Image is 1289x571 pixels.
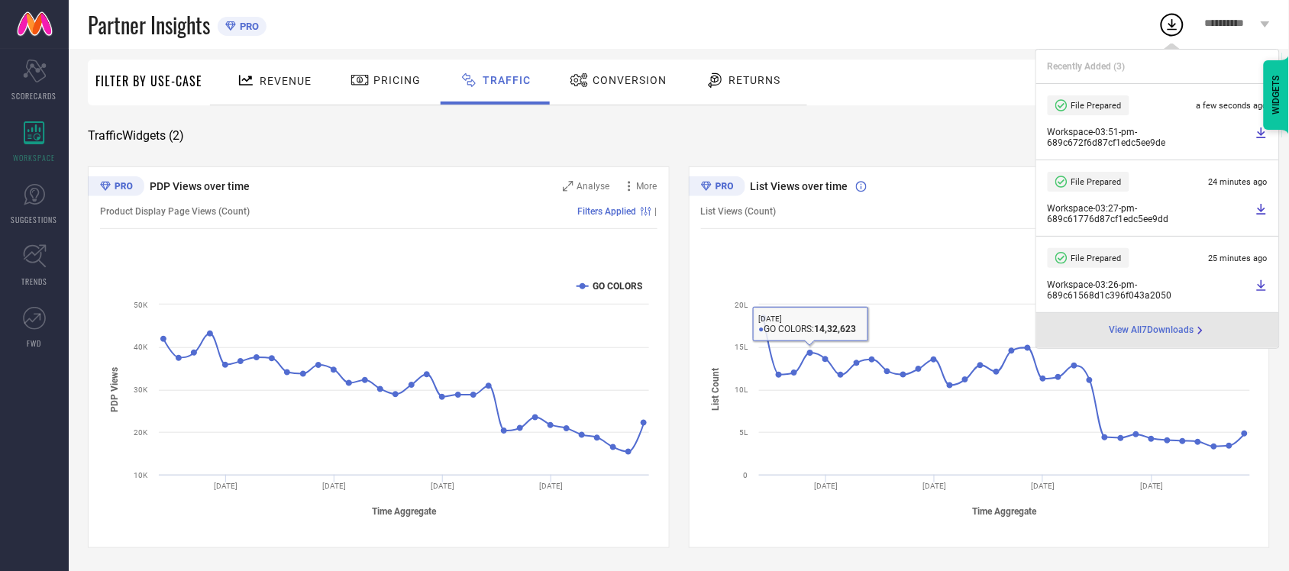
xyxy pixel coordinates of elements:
a: Download [1255,127,1268,148]
span: Workspace - 03:51-pm - 689c672f6d87cf1edc5ee9de [1048,127,1252,148]
span: Workspace - 03:27-pm - 689c61776d87cf1edc5ee9dd [1048,203,1252,224]
span: More [637,181,657,192]
text: 5L [739,428,748,437]
span: SCORECARDS [12,90,57,102]
span: Pricing [373,74,421,86]
tspan: PDP Views [109,367,120,412]
text: 15L [735,343,748,351]
span: TRENDS [21,276,47,287]
text: 50K [134,301,148,309]
span: 25 minutes ago [1209,253,1268,263]
text: GO COLORS [593,281,642,292]
span: Conversion [593,74,667,86]
span: SUGGESTIONS [11,214,58,225]
span: Returns [728,74,780,86]
span: Recently Added ( 3 ) [1048,61,1126,72]
a: Download [1255,279,1268,301]
span: Workspace - 03:26-pm - 689c61568d1c396f043a2050 [1048,279,1252,301]
text: [DATE] [539,482,563,490]
span: Filters Applied [578,206,637,217]
text: [DATE] [922,482,946,490]
span: Traffic [483,74,531,86]
span: Product Display Page Views (Count) [100,206,250,217]
text: 20K [134,428,148,437]
text: 10L [735,386,748,394]
span: Partner Insights [88,9,210,40]
div: Premium [689,176,745,199]
span: File Prepared [1071,101,1122,111]
span: Filter By Use-Case [95,72,202,90]
span: FWD [27,337,42,349]
text: [DATE] [431,482,454,490]
a: Download [1255,203,1268,224]
tspan: List Count [710,368,721,411]
span: File Prepared [1071,177,1122,187]
div: Open download list [1158,11,1186,38]
div: Open download page [1110,324,1207,337]
span: 24 minutes ago [1209,177,1268,187]
text: [DATE] [814,482,838,490]
tspan: Time Aggregate [372,506,437,517]
span: PRO [236,21,259,32]
text: [DATE] [1031,482,1055,490]
span: Analyse [577,181,610,192]
span: PDP Views over time [150,180,250,192]
text: [DATE] [1140,482,1164,490]
span: File Prepared [1071,253,1122,263]
span: Traffic Widgets ( 2 ) [88,128,184,144]
svg: Zoom [563,181,573,192]
div: Premium [88,176,144,199]
a: View All7Downloads [1110,324,1207,337]
span: a few seconds ago [1197,101,1268,111]
text: 10K [134,471,148,479]
text: 0 [743,471,748,479]
span: WORKSPACE [14,152,56,163]
text: 20L [735,301,748,309]
tspan: Time Aggregate [972,506,1037,517]
span: View All 7 Downloads [1110,324,1194,337]
text: [DATE] [322,482,346,490]
text: [DATE] [214,482,237,490]
text: 30K [134,386,148,394]
span: Revenue [260,75,312,87]
span: | [655,206,657,217]
span: List Views (Count) [701,206,777,217]
span: List Views over time [751,180,848,192]
text: 40K [134,343,148,351]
